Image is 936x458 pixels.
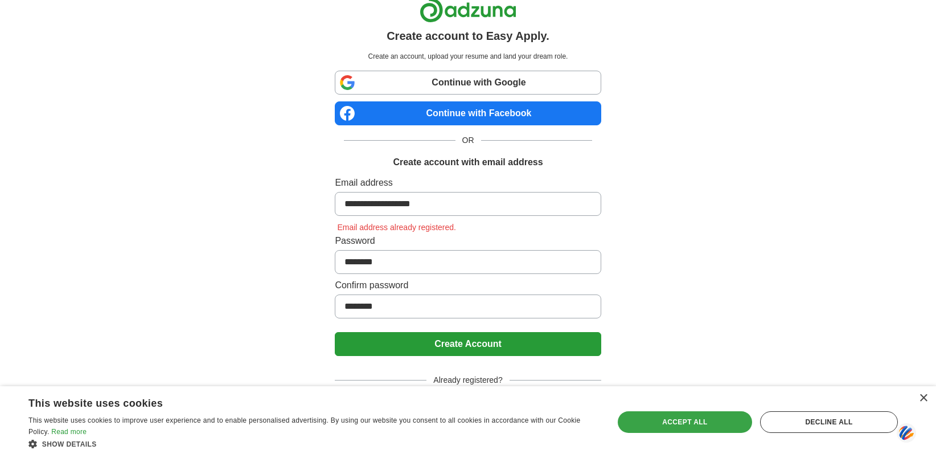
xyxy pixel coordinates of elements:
[897,422,916,443] img: svg+xml;base64,PHN2ZyB3aWR0aD0iNDQiIGhlaWdodD0iNDQiIHZpZXdCb3g9IjAgMCA0NCA0NCIgZmlsbD0ibm9uZSIgeG...
[28,393,568,410] div: This website uses cookies
[393,156,543,169] h1: Create account with email address
[335,71,601,95] a: Continue with Google
[28,416,581,436] span: This website uses cookies to improve user experience and to enable personalised advertising. By u...
[335,223,458,232] span: Email address already registered.
[426,374,509,386] span: Already registered?
[51,428,87,436] a: Read more, opens a new window
[337,51,598,62] p: Create an account, upload your resume and land your dream role.
[919,394,927,403] div: Close
[760,411,898,433] div: Decline all
[335,101,601,125] a: Continue with Facebook
[28,438,596,449] div: Show details
[387,27,549,44] h1: Create account to Easy Apply.
[335,332,601,356] button: Create Account
[455,134,481,146] span: OR
[618,411,752,433] div: Accept all
[335,176,601,190] label: Email address
[42,440,97,448] span: Show details
[335,234,601,248] label: Password
[335,279,601,292] label: Confirm password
